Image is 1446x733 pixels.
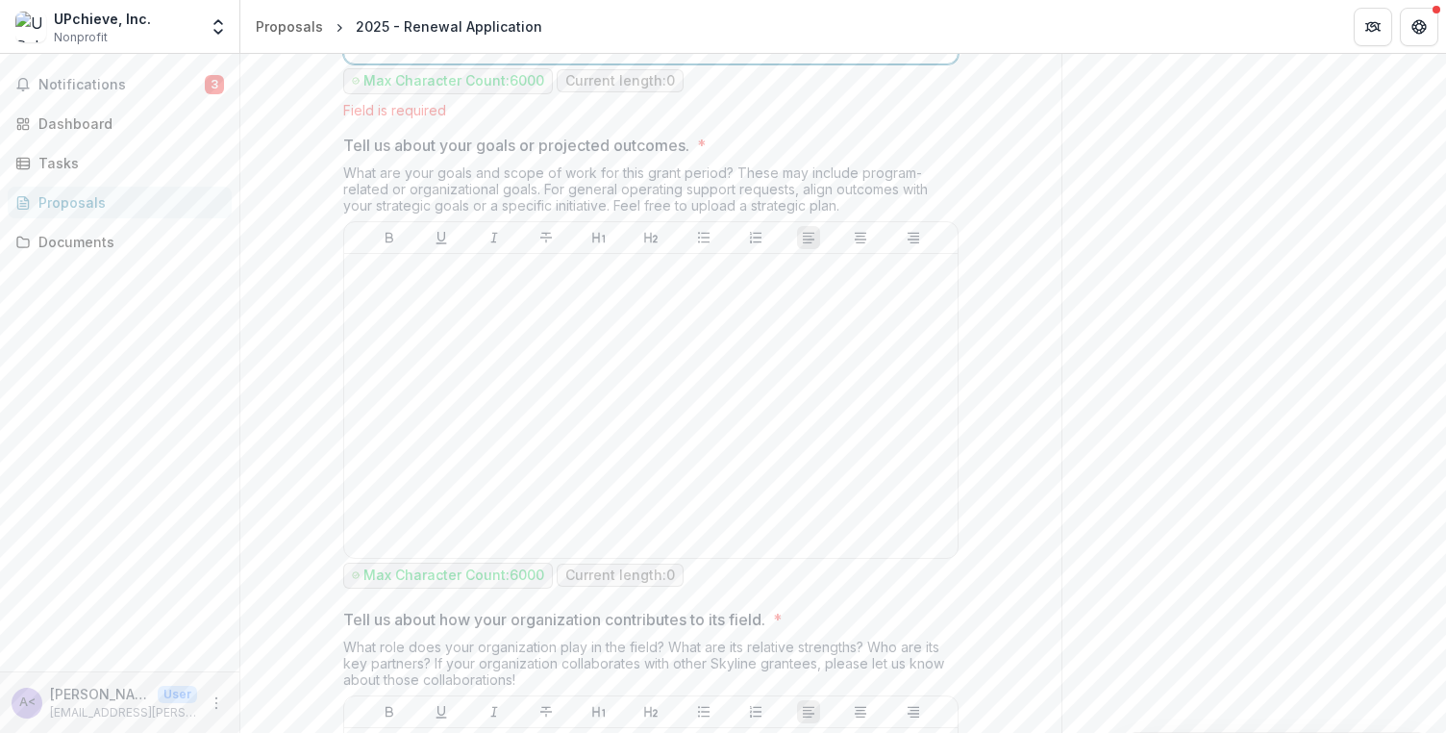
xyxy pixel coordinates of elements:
button: Notifications3 [8,69,232,100]
button: Align Left [797,700,820,723]
div: What are your goals and scope of work for this grant period? These may include program-related or... [343,164,959,221]
span: Notifications [38,77,205,93]
button: Strike [535,700,558,723]
div: Aly Murray <aly.murray@upchieve.org> [19,696,36,709]
p: Current length: 0 [565,73,675,89]
button: Bullet List [692,226,715,249]
div: Field is required [343,102,959,118]
p: Tell us about your goals or projected outcomes. [343,134,689,157]
p: [EMAIL_ADDRESS][PERSON_NAME][DOMAIN_NAME] [50,704,197,721]
div: 2025 - Renewal Application [356,16,542,37]
span: Nonprofit [54,29,108,46]
div: UPchieve, Inc. [54,9,151,29]
p: Current length: 0 [565,568,675,584]
button: Align Right [902,226,925,249]
a: Tasks [8,147,232,179]
img: UPchieve, Inc. [15,12,46,42]
a: Documents [8,226,232,258]
button: Align Right [902,700,925,723]
button: Bold [378,700,401,723]
div: Dashboard [38,114,216,134]
p: User [158,686,197,703]
p: [PERSON_NAME] <[EMAIL_ADDRESS][PERSON_NAME][DOMAIN_NAME]> [50,684,150,704]
button: Italicize [483,700,506,723]
button: Heading 1 [587,226,611,249]
button: Italicize [483,226,506,249]
p: Max Character Count: 6000 [363,568,544,584]
button: Heading 2 [639,226,662,249]
button: Partners [1354,8,1392,46]
a: Dashboard [8,108,232,139]
button: Heading 1 [587,700,611,723]
a: Proposals [8,187,232,218]
button: Align Center [849,226,872,249]
button: More [205,692,228,715]
a: Proposals [248,13,331,40]
nav: breadcrumb [248,13,550,40]
p: Max Character Count: 6000 [363,73,544,89]
div: Proposals [38,192,216,213]
button: Bold [378,226,401,249]
button: Align Center [849,700,872,723]
button: Strike [535,226,558,249]
button: Bullet List [692,700,715,723]
div: Tasks [38,153,216,173]
button: Align Left [797,226,820,249]
button: Ordered List [744,226,767,249]
span: 3 [205,75,224,94]
button: Ordered List [744,700,767,723]
button: Get Help [1400,8,1438,46]
button: Underline [430,226,453,249]
button: Open entity switcher [205,8,232,46]
button: Underline [430,700,453,723]
div: What role does your organization play in the field? What are its relative strengths? Who are its ... [343,639,959,695]
div: Documents [38,232,216,252]
div: Proposals [256,16,323,37]
p: Tell us about how your organization contributes to its field. [343,608,765,631]
button: Heading 2 [639,700,662,723]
